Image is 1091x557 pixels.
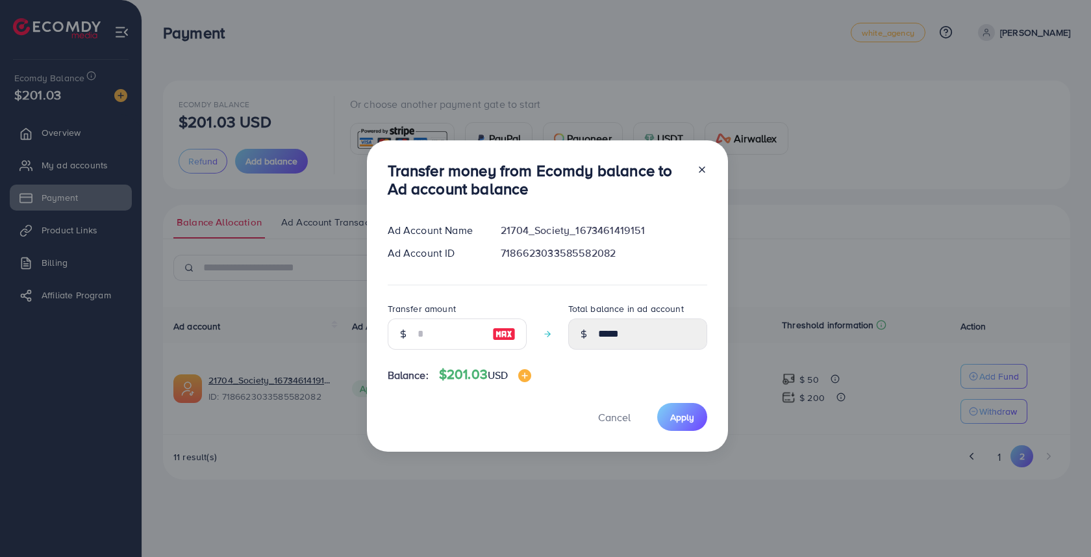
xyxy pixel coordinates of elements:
button: Cancel [582,403,647,431]
div: Ad Account ID [377,246,491,261]
label: Total balance in ad account [568,302,684,315]
iframe: Chat [1036,499,1081,547]
h3: Transfer money from Ecomdy balance to Ad account balance [388,161,686,199]
div: 7186623033585582082 [490,246,717,261]
img: image [518,369,531,382]
div: Ad Account Name [377,223,491,238]
div: 21704_Society_1673461419151 [490,223,717,238]
span: Apply [670,411,694,424]
label: Transfer amount [388,302,456,315]
h4: $201.03 [439,367,532,383]
span: Cancel [598,410,631,424]
span: USD [488,368,508,382]
img: image [492,326,516,342]
button: Apply [657,403,707,431]
span: Balance: [388,368,429,383]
